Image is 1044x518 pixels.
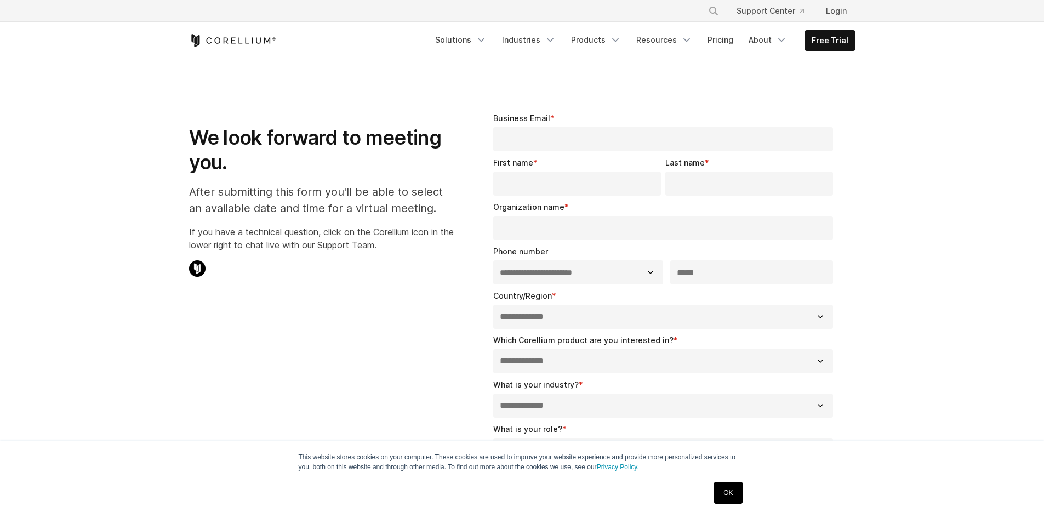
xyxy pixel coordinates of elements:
span: Country/Region [493,291,552,300]
a: Login [817,1,855,21]
p: This website stores cookies on your computer. These cookies are used to improve your website expe... [299,452,746,472]
a: Industries [495,30,562,50]
a: About [742,30,794,50]
img: Corellium Chat Icon [189,260,206,277]
span: Last name [665,158,705,167]
a: Resources [630,30,699,50]
span: First name [493,158,533,167]
div: Navigation Menu [429,30,855,51]
a: Corellium Home [189,34,276,47]
a: Support Center [728,1,813,21]
span: What is your industry? [493,380,579,389]
a: Privacy Policy. [597,463,639,471]
a: OK [714,482,742,504]
a: Free Trial [805,31,855,50]
h1: We look forward to meeting you. [189,126,454,175]
p: After submitting this form you'll be able to select an available date and time for a virtual meet... [189,184,454,217]
span: Which Corellium product are you interested in? [493,335,674,345]
span: Business Email [493,113,550,123]
a: Solutions [429,30,493,50]
span: Phone number [493,247,548,256]
span: What is your role? [493,424,562,434]
a: Pricing [701,30,740,50]
span: Organization name [493,202,564,212]
p: If you have a technical question, click on the Corellium icon in the lower right to chat live wit... [189,225,454,252]
div: Navigation Menu [695,1,855,21]
a: Products [564,30,627,50]
button: Search [704,1,723,21]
